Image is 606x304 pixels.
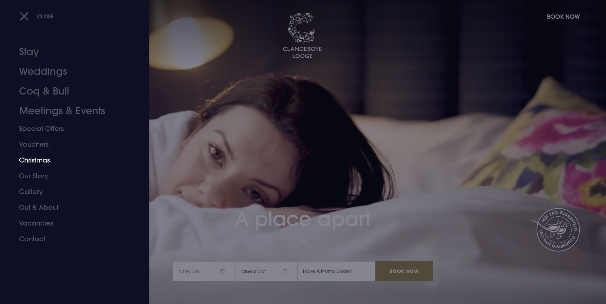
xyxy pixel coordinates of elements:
[19,81,123,101] a: Coq & Bull
[19,231,123,247] a: Contact
[19,137,123,152] a: Vouchers
[20,10,54,23] button: Close
[37,13,54,20] span: Close
[19,42,123,62] a: Stay
[19,121,123,137] a: Special Offers
[19,200,123,215] a: Out & About
[19,215,123,231] a: Vacancies
[19,168,123,184] a: Our Story
[19,62,123,81] a: Weddings
[19,184,123,200] a: Gallery
[19,152,123,168] a: Christmas
[19,101,123,121] a: Meetings & Events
